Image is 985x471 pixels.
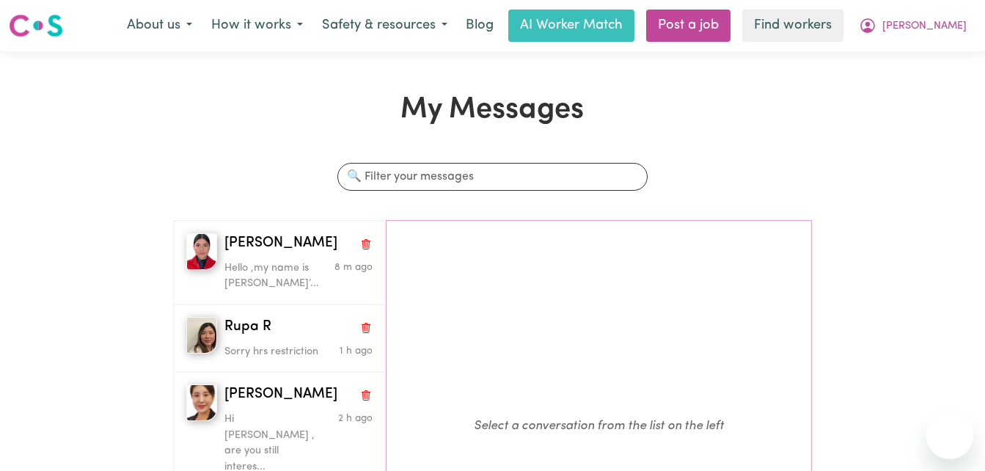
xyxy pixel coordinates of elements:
button: Rupa RRupa RDelete conversationSorry hrs restrictionMessage sent on October 2, 2025 [174,304,385,372]
button: Delete conversation [359,386,373,405]
button: How it works [202,10,312,41]
h1: My Messages [173,92,812,128]
span: Message sent on October 2, 2025 [334,263,373,272]
button: Safety & resources [312,10,457,41]
span: [PERSON_NAME] [224,233,337,255]
button: Delete conversation [359,234,373,253]
a: AI Worker Match [508,10,634,42]
span: Rupa R [224,317,271,338]
img: Careseekers logo [9,12,63,39]
span: Message sent on October 2, 2025 [338,414,373,423]
button: Delete conversation [359,318,373,337]
a: Post a job [646,10,730,42]
a: Careseekers logo [9,9,63,43]
p: Sorry hrs restriction [224,344,323,360]
button: Gabriela B[PERSON_NAME]Delete conversationHello ,my name is [PERSON_NAME]’...Message sent on Octo... [174,221,385,304]
span: [PERSON_NAME] [882,18,967,34]
img: Gabriela B [186,233,217,270]
button: About us [117,10,202,41]
img: Jin K [186,384,217,421]
span: [PERSON_NAME] [224,384,337,406]
p: Hello ,my name is [PERSON_NAME]’... [224,260,323,292]
a: Blog [457,10,502,42]
iframe: Button to launch messaging window [926,412,973,459]
a: Find workers [742,10,843,42]
input: 🔍 Filter your messages [337,163,648,191]
em: Select a conversation from the list on the left [474,420,724,432]
img: Rupa R [186,317,217,354]
span: Message sent on October 2, 2025 [340,346,373,356]
button: My Account [849,10,976,41]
